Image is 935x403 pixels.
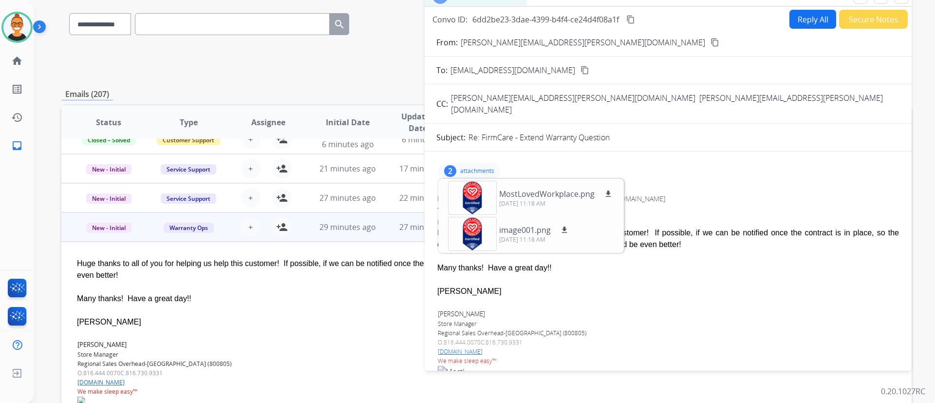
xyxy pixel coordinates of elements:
div: Date: [437,217,899,227]
mat-icon: home [11,55,23,67]
span: + [248,134,253,145]
mat-icon: person_add [276,221,288,233]
button: Secure Notes [839,10,908,29]
span: [PERSON_NAME][EMAIL_ADDRESS][PERSON_NAME][DOMAIN_NAME] [451,93,695,103]
span: 29 minutes ago [319,222,376,232]
p: [DATE] 11:18 AM [499,236,570,244]
span: New - Initial [86,223,131,233]
p: MostLovedWorkplace.png [499,188,595,200]
p: O. C. [77,369,359,378]
span: 6 minutes ago [322,139,374,150]
span: Service Support [161,193,216,204]
a: [DOMAIN_NAME] [77,378,125,386]
mat-icon: person_add [276,192,288,204]
div: 2 [444,165,456,177]
p: Re: FirmCare - Extend Warranty Question [468,132,610,143]
span: Status [96,116,121,128]
div: From: [437,194,899,204]
span: [EMAIL_ADDRESS][DOMAIN_NAME] [450,64,575,76]
a: 816.444.0070 [83,369,120,377]
span: 6dd2be23-3dae-4399-b4f4-ce24d4f08a1f [472,14,619,25]
span: Initial Date [326,116,370,128]
p: attachments [460,167,494,175]
span: + [248,192,253,204]
button: + [241,188,261,208]
span: + [248,221,253,233]
span: New - Initial [86,193,131,204]
span: + [248,163,253,174]
span: New - Initial [86,164,131,174]
a: 816.444.0070 [444,338,481,346]
p: Subject: [436,132,466,143]
img: avatar [3,14,31,41]
div: Many thanks! Have a great day!! [77,293,737,305]
div: Huge thanks to all of you for helping us help this customer! If possible, if we can be notified o... [437,227,899,250]
mat-icon: person_add [276,134,288,145]
a: 816.730.9331 [126,369,163,377]
p: From: [436,37,458,48]
mat-icon: history [11,112,23,123]
button: + [241,217,261,237]
mat-icon: inbox [11,140,23,152]
span: 27 minutes ago [399,222,456,232]
div: [PERSON_NAME] [437,286,899,297]
p: Regional Sales Overhead-[GEOGRAPHIC_DATA] (800805) [77,360,359,368]
span: Assignee [251,116,285,128]
div: Many thanks! Have a great day!! [437,262,899,274]
span: Warranty Ops [164,223,214,233]
p: Store Manager [77,350,359,359]
mat-icon: download [604,190,613,198]
p: [PERSON_NAME] [438,309,719,319]
span: 22 minutes ago [399,192,456,203]
p: We make sleep easy™ [77,387,359,396]
span: Type [180,116,198,128]
p: We make sleep easy™ [438,357,719,365]
p: [DATE] 11:18 AM [499,200,614,208]
span: 6 minutes ago [402,134,454,145]
div: To: [437,206,899,215]
span: 21 minutes ago [319,163,376,174]
p: Convo ID: [432,14,467,25]
p: To: [436,64,448,76]
mat-icon: content_copy [580,66,589,75]
p: [PERSON_NAME] [77,340,359,350]
button: + [241,130,261,149]
span: 17 minutes ago [399,163,456,174]
mat-icon: content_copy [626,15,635,24]
a: [DOMAIN_NAME] [438,347,483,356]
p: image001.png [499,224,551,236]
div: Huge thanks to all of you for helping us help this customer! If possible, if we can be notified o... [77,258,737,281]
span: Updated Date [396,111,440,134]
mat-icon: list_alt [11,83,23,95]
button: Reply All [789,10,836,29]
a: 816.730.9331 [486,338,523,346]
mat-icon: person_add [276,163,288,174]
p: [PERSON_NAME][EMAIL_ADDRESS][PERSON_NAME][DOMAIN_NAME] [461,37,705,48]
div: [PERSON_NAME] [77,316,737,328]
span: 27 minutes ago [319,192,376,203]
p: Regional Sales Overhead-[GEOGRAPHIC_DATA] (800805) [438,329,719,338]
mat-icon: download [560,226,569,234]
button: + [241,159,261,178]
p: Store Manager [438,320,719,328]
span: Customer Support [157,135,220,145]
p: CC: [436,98,448,110]
p: 0.20.1027RC [881,385,925,397]
mat-icon: content_copy [711,38,719,47]
p: Emails (207) [61,88,113,100]
mat-icon: search [334,19,345,30]
span: Closed – Solved [82,135,136,145]
span: Service Support [161,164,216,174]
p: O. C. [438,338,719,347]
